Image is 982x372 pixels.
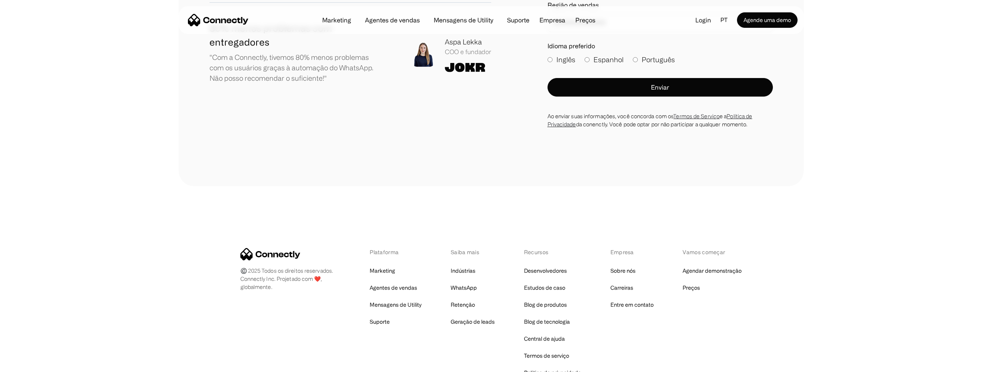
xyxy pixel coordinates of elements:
a: Agende uma demo [737,12,798,28]
button: Enviar [548,78,773,97]
input: Espanhol [585,57,590,62]
p: "Com a Connectly, tivemos 80% menos problemas com os usuários graças à automação do WhatsApp. Não... [210,52,379,83]
label: Idioma preferido [548,41,773,51]
a: Termos de serviço [524,350,569,361]
h1: 80% menos problemas com entregadores [210,21,379,49]
a: Agentes de vendas [359,17,426,23]
a: Preços [569,17,602,23]
a: Agendar demonstração [683,265,742,276]
div: Empresa [537,15,568,25]
div: Recursos [524,248,581,256]
a: WhatsApp [451,282,477,293]
label: Português [633,54,675,65]
div: Ao enviar suas informações, você concorda com os e a da conenctly. Você pode optar por não partic... [548,112,773,128]
a: Estudos de caso [524,282,565,293]
label: Inglês [548,54,575,65]
label: Espanhol [585,54,624,65]
a: Mensagens de Utility [370,299,421,310]
a: Entre em contato [610,299,654,310]
a: Mensagens de Utility [428,17,499,23]
input: Inglês [548,57,553,62]
a: Blog de produtos [524,299,567,310]
div: pt [717,14,737,26]
div: Saiba mais [451,248,495,256]
a: Central de ajuda [524,333,565,344]
ul: Language list [15,358,46,369]
div: Plataforma [370,248,421,256]
a: Suporte [370,316,390,327]
a: Geração de leads [451,316,495,327]
input: Português [633,57,638,62]
a: Termos de Serviço [673,113,720,119]
aside: Language selected: Português (Brasil) [8,358,46,369]
div: Empresa [610,248,654,256]
a: Preços [683,282,700,293]
div: pt [720,14,728,26]
div: Aspa Lekka [445,37,491,47]
a: Blog de tecnologia [524,316,570,327]
a: Marketing [370,265,395,276]
a: Carreiras [610,282,633,293]
a: Suporte [501,17,536,23]
a: home [188,14,248,26]
div: Vamos começar [683,248,742,256]
a: Marketing [316,17,357,23]
a: Retenção [451,299,475,310]
a: Sobre nós [610,265,636,276]
a: Política de Privacidade [548,113,752,127]
a: Desenvolvedores [524,265,567,276]
a: Indústrias [451,265,475,276]
div: COO e fundador [445,47,491,56]
div: Empresa [539,15,565,25]
a: Agentes de vendas [370,282,417,293]
a: Login [689,14,717,26]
